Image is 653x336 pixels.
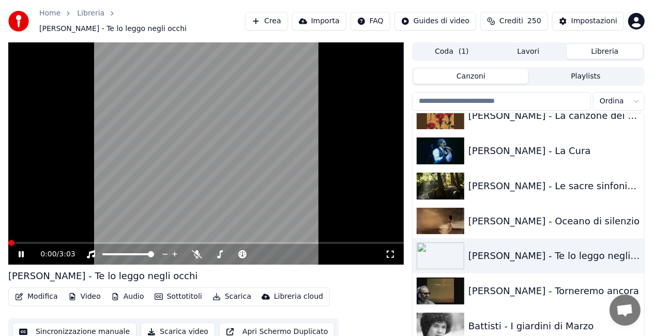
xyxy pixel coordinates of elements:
[11,289,62,304] button: Modifica
[490,44,567,59] button: Lavori
[274,292,323,302] div: Libreria cloud
[39,8,60,19] a: Home
[292,12,346,30] button: Importa
[64,289,105,304] button: Video
[552,12,624,30] button: Impostazioni
[414,69,528,84] button: Canzoni
[571,16,617,26] div: Impostazioni
[351,12,390,30] button: FAQ
[527,16,541,26] span: 250
[499,16,523,26] span: Crediti
[468,214,640,228] div: [PERSON_NAME] - Oceano di silenzio
[468,319,640,333] div: Battisti - I giardini di Marzo
[150,289,206,304] button: Sottotitoli
[610,295,641,326] div: Aprire la chat
[600,96,624,106] span: Ordina
[468,249,640,263] div: [PERSON_NAME] - Te lo leggo negli occhi
[77,8,104,19] a: Libreria
[480,12,548,30] button: Crediti250
[468,179,640,193] div: [PERSON_NAME] - Le sacre sinfonie del tempo
[459,47,469,57] span: ( 1 )
[8,269,198,283] div: [PERSON_NAME] - Te lo leggo negli occhi
[394,12,476,30] button: Guides di video
[528,69,643,84] button: Playlists
[40,249,65,259] div: /
[59,249,75,259] span: 3:03
[40,249,56,259] span: 0:00
[8,11,29,32] img: youka
[208,289,255,304] button: Scarica
[567,44,643,59] button: Libreria
[39,24,187,34] span: [PERSON_NAME] - Te lo leggo negli occhi
[468,144,640,158] div: [PERSON_NAME] - La Cura
[39,8,245,34] nav: breadcrumb
[414,44,490,59] button: Coda
[468,284,640,298] div: [PERSON_NAME] - Torneremo ancora
[245,12,287,30] button: Crea
[107,289,148,304] button: Audio
[468,109,640,123] div: [PERSON_NAME] - La canzone dei vecchi amanti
